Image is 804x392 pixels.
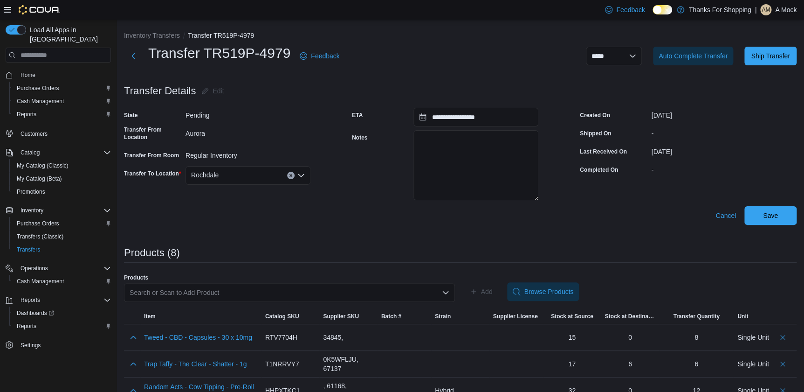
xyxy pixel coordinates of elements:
button: Customers [2,126,115,140]
button: Auto Complete Transfer [653,47,733,65]
button: Operations [17,263,52,274]
label: ETA [352,112,363,119]
a: Reports [13,321,40,332]
span: Supplier License [493,313,538,320]
span: Rochdale [191,169,219,181]
a: My Catalog (Classic) [13,160,72,171]
span: Home [21,71,35,79]
div: 17 [547,359,597,369]
button: Operations [2,262,115,275]
button: Unit [734,309,769,324]
span: Cash Management [17,98,64,105]
button: Inventory [17,205,47,216]
label: Last Received On [580,148,627,155]
span: Strain [435,313,451,320]
div: 0 [605,333,655,342]
button: Clear input [287,172,295,179]
label: Completed On [580,166,618,174]
button: Settings [2,338,115,352]
span: Purchase Orders [13,218,111,229]
a: Promotions [13,186,49,197]
button: Item [140,309,261,324]
button: Tweed - CBD - Capsules - 30 x 10mg [144,334,252,341]
button: Reports [17,294,44,306]
button: Transfers [9,243,115,256]
span: Add [481,287,493,296]
button: Strain [431,309,489,324]
a: Reports [13,109,40,120]
span: My Catalog (Beta) [17,175,62,182]
span: My Catalog (Classic) [13,160,111,171]
a: Feedback [296,47,343,65]
span: Purchase Orders [13,83,111,94]
label: Products [124,274,148,281]
span: Cash Management [13,276,111,287]
div: Single Unit [737,333,769,342]
a: Customers [17,128,51,140]
button: Promotions [9,185,115,198]
button: Home [2,68,115,82]
button: Delete count [777,358,788,370]
span: Auto Complete Transfer [659,51,728,61]
nav: Complex example [6,64,111,376]
button: Save [744,206,797,225]
a: Transfers [13,244,44,255]
button: Add [466,282,496,301]
div: [DATE] [651,144,797,155]
button: Transfer Quantity [659,309,734,324]
div: [DATE] [651,108,797,119]
p: Thanks For Shopping [689,4,751,15]
span: Load All Apps in [GEOGRAPHIC_DATA] [26,25,111,44]
span: Reports [13,109,111,120]
span: Feedback [616,5,645,14]
button: Cancel [712,206,740,225]
a: Transfers (Classic) [13,231,67,242]
span: Promotions [13,186,111,197]
div: 34845, [323,333,373,342]
a: Settings [17,340,44,351]
a: Home [17,70,39,81]
button: Ship Transfer [744,47,797,65]
span: Cash Management [17,278,64,285]
span: Purchase Orders [17,220,59,227]
button: Delete count [777,332,788,343]
div: - [651,162,797,174]
button: Open list of options [442,289,449,296]
button: Stock at Source [543,309,601,324]
input: Dark Mode [653,5,672,15]
button: Trap Taffy - The Clear - Shatter - 1g [144,360,247,368]
span: Promotions [17,188,45,196]
div: 6 [694,359,698,369]
span: Edit [213,86,224,96]
span: Stock at Destination [605,313,655,320]
div: 15 [547,333,597,342]
a: Dashboards [13,308,58,319]
button: Inventory Transfers [124,32,180,39]
label: State [124,112,137,119]
span: Reports [13,321,111,332]
button: Next [124,47,143,65]
button: Purchase Orders [9,217,115,230]
span: Transfers (Classic) [13,231,111,242]
h3: Products (8) [124,247,180,259]
img: Cova [19,5,60,14]
span: Operations [21,265,48,272]
button: Reports [9,320,115,333]
button: Supplier SKU [319,309,377,324]
span: Item [144,313,156,320]
span: Browse Products [524,287,573,296]
span: Purchase Orders [17,84,59,92]
span: Catalog SKU [265,313,299,320]
button: Catalog [2,146,115,159]
label: Notes [352,134,367,141]
h3: Transfer Details [124,85,196,97]
button: Reports [2,294,115,307]
span: AM [762,4,770,15]
a: Cash Management [13,96,68,107]
button: Reports [9,108,115,121]
div: Pending [186,108,310,119]
div: T1NRRVY7 [265,359,316,369]
button: Purchase Orders [9,82,115,95]
a: Purchase Orders [13,83,63,94]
